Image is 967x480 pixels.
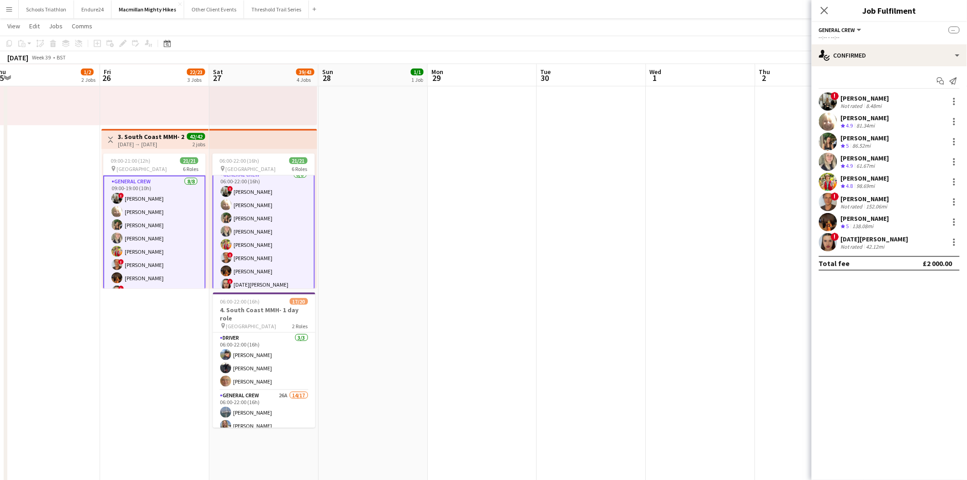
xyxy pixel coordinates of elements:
[846,162,853,169] span: 4.9
[187,69,205,75] span: 22/23
[841,214,889,223] div: [PERSON_NAME]
[841,102,865,109] div: Not rated
[213,333,315,390] app-card-role: Driver3/306:00-22:00 (16h)[PERSON_NAME][PERSON_NAME][PERSON_NAME]
[539,73,551,83] span: 30
[104,68,111,76] span: Fri
[855,162,877,170] div: 61.67mi
[841,235,909,243] div: [DATE][PERSON_NAME]
[819,259,850,268] div: Total fee
[411,76,423,83] div: 1 Job
[226,323,276,330] span: [GEOGRAPHIC_DATA]
[228,279,233,284] span: !
[650,68,662,76] span: Wed
[841,154,889,162] div: [PERSON_NAME]
[296,69,314,75] span: 39/43
[72,22,92,30] span: Comms
[841,94,889,102] div: [PERSON_NAME]
[213,306,315,322] h3: 4. South Coast MMH- 1 day role
[841,203,865,210] div: Not rated
[841,114,889,122] div: [PERSON_NAME]
[220,157,260,164] span: 06:00-22:00 (16h)
[292,165,308,172] span: 6 Roles
[831,233,839,241] span: !
[213,293,315,428] app-job-card: 06:00-22:00 (16h)17/204. South Coast MMH- 1 day role [GEOGRAPHIC_DATA]2 RolesDriver3/306:00-22:00...
[855,182,877,190] div: 98.69mi
[111,157,150,164] span: 09:00-21:00 (12h)
[29,22,40,30] span: Edit
[81,69,94,75] span: 1/2
[846,182,853,189] span: 4.8
[102,73,111,83] span: 26
[213,169,315,294] app-card-role: General Crew8/806:00-22:00 (16h)![PERSON_NAME][PERSON_NAME][PERSON_NAME][PERSON_NAME][PERSON_NAME...
[183,165,198,172] span: 6 Roles
[7,53,28,62] div: [DATE]
[949,27,960,33] span: --
[112,0,184,18] button: Macmillan Mighty Hikes
[865,203,889,210] div: 152.06mi
[118,286,124,291] span: !
[226,165,276,172] span: [GEOGRAPHIC_DATA]
[213,68,223,76] span: Sat
[923,259,952,268] div: £2 000.00
[213,154,315,289] app-job-card: 06:00-22:00 (16h)21/21 [GEOGRAPHIC_DATA]6 Roles[PERSON_NAME]General Crew8/806:00-22:00 (16h)![PER...
[819,27,855,33] span: General Crew
[45,20,66,32] a: Jobs
[855,122,877,130] div: 81.34mi
[841,243,865,250] div: Not rated
[831,192,839,201] span: !
[7,22,20,30] span: View
[841,174,889,182] div: [PERSON_NAME]
[290,298,308,305] span: 17/20
[228,186,233,192] span: !
[192,140,205,148] div: 2 jobs
[648,73,662,83] span: 1
[812,44,967,66] div: Confirmed
[19,0,74,18] button: Schools Triathlon
[26,20,43,32] a: Edit
[851,223,876,230] div: 138.08mi
[289,157,308,164] span: 21/21
[812,5,967,16] h3: Job Fulfilment
[68,20,96,32] a: Comms
[841,195,889,203] div: [PERSON_NAME]
[865,102,884,109] div: 8.48mi
[759,68,770,76] span: Thu
[187,76,205,83] div: 3 Jobs
[831,92,839,100] span: !
[212,73,223,83] span: 27
[841,134,889,142] div: [PERSON_NAME]
[118,193,124,198] span: !
[57,54,66,61] div: BST
[103,154,206,289] app-job-card: 09:00-21:00 (12h)21/21 [GEOGRAPHIC_DATA]6 RolesGeneral Crew8/809:00-19:00 (10h)![PERSON_NAME][PER...
[846,223,849,229] span: 5
[846,122,853,129] span: 4.9
[541,68,551,76] span: Tue
[4,20,24,32] a: View
[244,0,309,18] button: Threshold Trail Series
[321,73,333,83] span: 28
[117,165,167,172] span: [GEOGRAPHIC_DATA]
[851,142,873,150] div: 86.52mi
[297,76,314,83] div: 4 Jobs
[187,133,205,140] span: 42/42
[411,69,424,75] span: 1/1
[322,68,333,76] span: Sun
[81,76,96,83] div: 2 Jobs
[846,142,849,149] span: 5
[220,298,260,305] span: 06:00-22:00 (16h)
[758,73,770,83] span: 2
[180,157,198,164] span: 21/21
[292,323,308,330] span: 2 Roles
[49,22,63,30] span: Jobs
[74,0,112,18] button: Endure24
[431,68,443,76] span: Mon
[819,34,960,41] div: --:-- - --:--
[103,176,206,301] app-card-role: General Crew8/809:00-19:00 (10h)![PERSON_NAME][PERSON_NAME][PERSON_NAME][PERSON_NAME][PERSON_NAME...
[819,27,863,33] button: General Crew
[430,73,443,83] span: 29
[118,141,186,148] div: [DATE] → [DATE]
[228,252,233,258] span: !
[30,54,53,61] span: Week 39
